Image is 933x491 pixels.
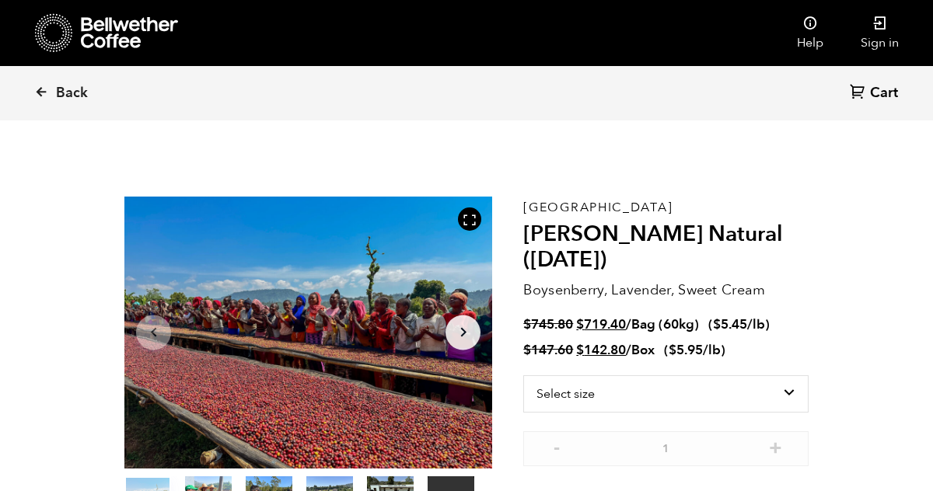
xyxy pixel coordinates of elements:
[626,315,631,333] span: /
[713,315,721,333] span: $
[626,341,631,359] span: /
[523,341,531,359] span: $
[850,83,902,104] a: Cart
[669,341,676,359] span: $
[523,221,809,273] h2: [PERSON_NAME] Natural ([DATE])
[576,315,626,333] bdi: 719.40
[870,84,898,103] span: Cart
[703,341,721,359] span: /lb
[523,341,573,359] bdi: 147.60
[708,315,770,333] span: ( )
[576,341,626,359] bdi: 142.80
[669,341,703,359] bdi: 5.95
[766,439,785,454] button: +
[747,315,765,333] span: /lb
[576,315,584,333] span: $
[631,341,655,359] span: Box
[523,315,531,333] span: $
[523,315,573,333] bdi: 745.80
[576,341,584,359] span: $
[547,439,566,454] button: -
[523,280,809,301] p: Boysenberry, Lavender, Sweet Cream
[664,341,725,359] span: ( )
[56,84,88,103] span: Back
[713,315,747,333] bdi: 5.45
[631,315,699,333] span: Bag (60kg)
